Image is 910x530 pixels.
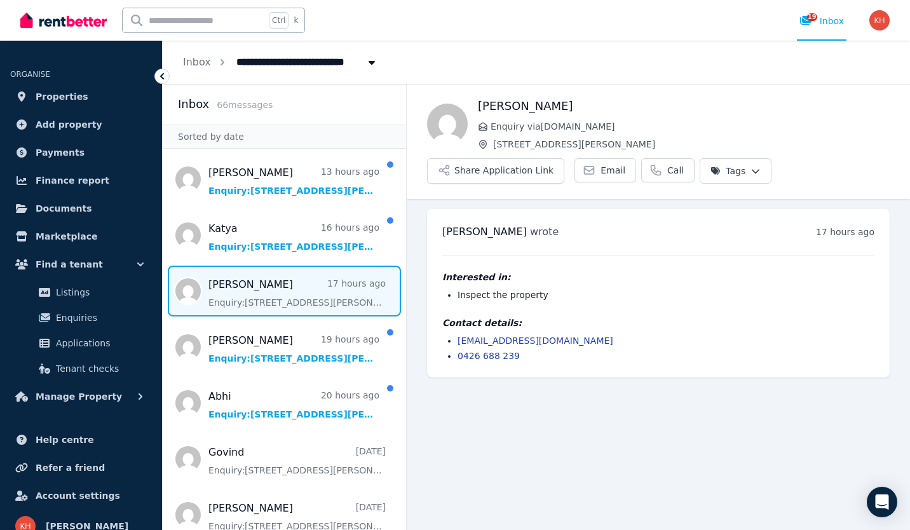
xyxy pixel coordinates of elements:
a: Govind[DATE]Enquiry:[STREET_ADDRESS][PERSON_NAME]. [208,445,386,477]
span: 66 message s [217,100,273,110]
span: Email [601,164,625,177]
a: Tenant checks [15,356,147,381]
a: Enquiries [15,305,147,330]
nav: Breadcrumb [163,41,398,84]
a: Listings [15,280,147,305]
a: Finance report [10,168,152,193]
a: Help centre [10,427,152,452]
a: Marketplace [10,224,152,249]
button: Share Application Link [427,158,564,184]
span: k [294,15,298,25]
span: Tags [710,165,745,177]
span: Manage Property [36,389,122,404]
span: Ctrl [269,12,289,29]
button: Manage Property [10,384,152,409]
span: Marketplace [36,229,97,244]
span: Add property [36,117,102,132]
a: 0426 688 239 [458,351,520,361]
span: Payments [36,145,85,160]
time: 17 hours ago [816,227,874,237]
span: Enquiry via [DOMAIN_NAME] [491,120,890,133]
div: Sorted by date [163,125,406,149]
span: 19 [807,13,817,21]
span: Account settings [36,488,120,503]
a: Inbox [183,56,211,68]
span: Enquiries [56,310,142,325]
span: Tenant checks [56,361,142,376]
span: Applications [56,336,142,351]
h2: Inbox [178,95,209,113]
h4: Interested in: [442,271,874,283]
a: [PERSON_NAME]13 hours agoEnquiry:[STREET_ADDRESS][PERSON_NAME]. [208,165,379,197]
img: Karla Hogg [869,10,890,31]
span: Properties [36,89,88,104]
a: Applications [15,330,147,356]
a: Documents [10,196,152,221]
h4: Contact details: [442,316,874,329]
div: Inbox [799,15,844,27]
span: Refer a friend [36,460,105,475]
a: Refer a friend [10,455,152,480]
div: Open Intercom Messenger [867,487,897,517]
img: RentBetter [20,11,107,30]
span: Finance report [36,173,109,188]
span: [STREET_ADDRESS][PERSON_NAME] [493,138,890,151]
a: Katya16 hours agoEnquiry:[STREET_ADDRESS][PERSON_NAME]. [208,221,379,253]
span: Call [667,164,684,177]
a: [PERSON_NAME]17 hours agoEnquiry:[STREET_ADDRESS][PERSON_NAME]. [208,277,386,309]
a: Account settings [10,483,152,508]
li: Inspect the property [458,289,874,301]
span: wrote [530,226,559,238]
a: [EMAIL_ADDRESS][DOMAIN_NAME] [458,336,613,346]
a: Payments [10,140,152,165]
a: [PERSON_NAME]19 hours agoEnquiry:[STREET_ADDRESS][PERSON_NAME]. [208,333,379,365]
span: Listings [56,285,142,300]
span: Find a tenant [36,257,103,272]
a: Properties [10,84,152,109]
img: Xinkou Tong [427,104,468,144]
h1: [PERSON_NAME] [478,97,890,115]
span: Documents [36,201,92,216]
a: Call [641,158,695,182]
button: Find a tenant [10,252,152,277]
span: Help centre [36,432,94,447]
a: Add property [10,112,152,137]
span: ORGANISE [10,70,50,79]
a: Abhi20 hours agoEnquiry:[STREET_ADDRESS][PERSON_NAME]. [208,389,379,421]
span: [PERSON_NAME] [442,226,527,238]
button: Tags [700,158,771,184]
a: Email [574,158,636,182]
